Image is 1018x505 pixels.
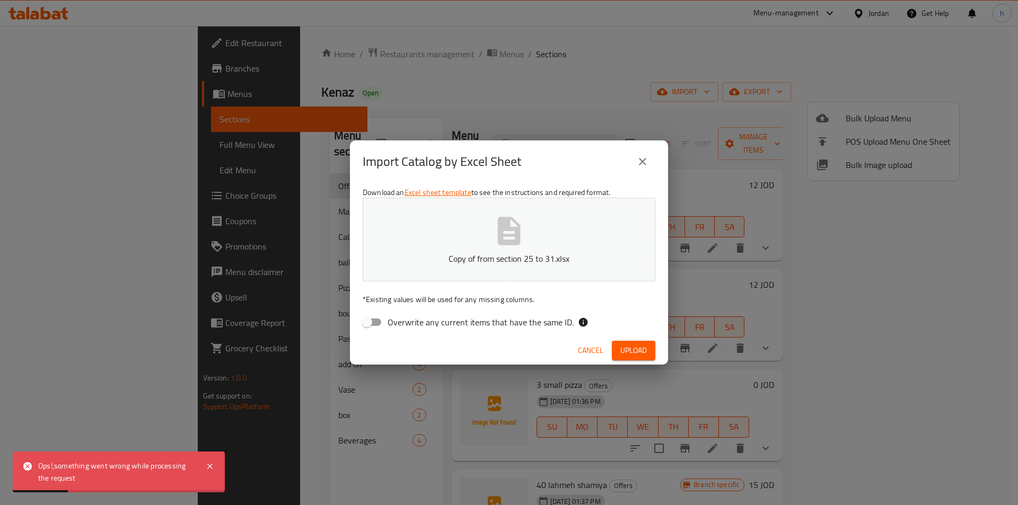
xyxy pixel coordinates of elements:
[38,460,195,484] div: Ops!,something went wrong while processing the request
[350,183,668,336] div: Download an to see the instructions and required format.
[578,317,589,327] svg: If the overwrite option isn't selected, then the items that match an existing ID will be ignored ...
[388,316,574,329] span: Overwrite any current items that have the same ID.
[578,344,603,357] span: Cancel
[363,294,655,305] p: Existing values will be used for any missing columns.
[405,185,471,199] a: Excel sheet template
[379,252,639,265] p: Copy of from section 25 to 31.xlsx
[363,153,521,170] h2: Import Catalog by Excel Sheet
[363,198,655,281] button: Copy of from section 25 to 31.xlsx
[620,344,647,357] span: Upload
[630,149,655,174] button: close
[574,341,608,360] button: Cancel
[612,341,655,360] button: Upload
